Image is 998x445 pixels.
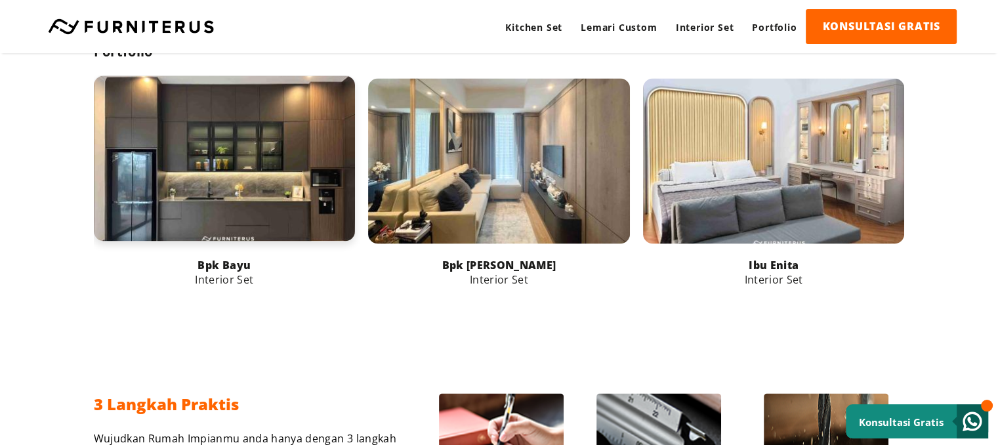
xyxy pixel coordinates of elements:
[368,258,630,272] div: Bpk [PERSON_NAME]
[846,404,988,438] a: Konsultasi Gratis
[667,9,743,45] a: Interior Set
[859,415,944,429] small: Konsultasi Gratis
[94,258,356,272] div: Bpk Bayu
[94,272,356,287] div: Interior Set
[743,9,806,45] a: Portfolio
[643,258,905,272] div: Ibu Enita
[643,272,905,287] div: Interior Set
[806,9,957,44] a: KONSULTASI GRATIS
[572,9,666,45] a: Lemari Custom
[496,9,572,45] a: Kitchen Set
[368,272,630,287] div: Interior Set
[94,393,423,415] h2: 3 Langkah Praktis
